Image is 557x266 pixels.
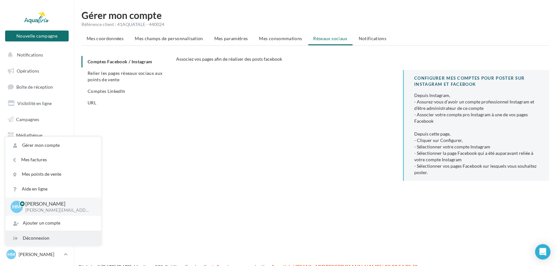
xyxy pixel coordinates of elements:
[4,97,70,110] a: Visibilité en ligne
[87,36,124,41] span: Mes coordonnées
[7,251,15,258] span: HM
[88,100,96,105] span: URL
[16,132,42,138] span: Médiathèque
[5,167,101,182] a: Mes points de vente
[16,84,53,90] span: Boîte de réception
[5,31,69,41] button: Nouvelle campagne
[5,138,101,153] a: Gérer mon compte
[414,92,539,176] div: Depuis Instagram, - Assurez-vous d’avoir un compte professionnel Instagram et d’être administrate...
[4,161,70,174] a: Docto'Com
[17,52,43,58] span: Notifications
[25,200,91,208] p: [PERSON_NAME]
[176,56,282,62] span: Associez vos pages afin de réaliser des posts facebook
[17,68,39,74] span: Opérations
[88,70,163,82] span: Relier les pages réseaux sociaux aux points de vente
[4,64,70,78] a: Opérations
[4,145,70,158] a: Calendrier
[5,248,69,261] a: HM [PERSON_NAME]
[4,129,70,142] a: Médiathèque
[16,116,39,122] span: Campagnes
[88,88,125,94] span: Comptes LinkedIn
[135,36,203,41] span: Mes champs de personnalisation
[4,113,70,126] a: Campagnes
[259,36,302,41] span: Mes consommations
[5,153,101,167] a: Mes factures
[19,251,61,258] p: [PERSON_NAME]
[5,216,101,230] div: Ajouter un compte
[4,48,67,62] button: Notifications
[17,101,52,106] span: Visibilité en ligne
[359,36,387,41] span: Notifications
[13,203,21,210] span: HM
[4,80,70,94] a: Boîte de réception
[81,10,549,20] h1: Gérer mon compte
[81,21,549,28] div: Référence client : 41AQUATALE - 440024
[5,182,101,196] a: Aide en ligne
[214,36,248,41] span: Mes paramètres
[5,231,101,245] div: Déconnexion
[25,208,91,213] p: [PERSON_NAME][EMAIL_ADDRESS][DOMAIN_NAME]
[535,244,551,260] div: Open Intercom Messenger
[414,75,539,87] div: CONFIGURER MES COMPTES POUR POSTER sur instagram et facebook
